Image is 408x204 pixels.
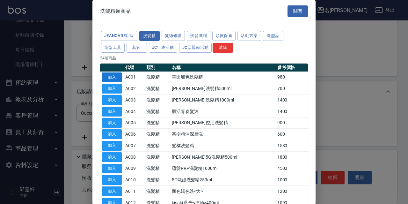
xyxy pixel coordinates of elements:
td: 洗髮精 [145,106,170,117]
td: 洗髮精 [145,185,170,197]
td: 1000 [276,174,308,185]
td: 洗髮精 [145,151,170,163]
button: 加入 [102,72,122,82]
button: 造型工具 [101,42,125,52]
button: 活動方案 [237,31,261,41]
td: 華田埔色洗髮精 [170,72,276,83]
td: 顏色矯色洗<大> [170,185,276,197]
td: 洗髮精 [145,140,170,151]
button: 加入 [102,152,122,162]
button: JeanCare店販 [101,31,137,41]
button: 髮絲修護 [162,31,185,41]
td: A011 [124,185,145,197]
th: 參考價格 [276,63,308,72]
td: A006 [124,128,145,140]
td: 1200 [276,185,308,197]
button: 護髮滋潤 [187,31,210,41]
td: 600 [276,128,308,140]
td: [PERSON_NAME]5G洗髮精500ml [170,151,276,163]
button: 加入 [102,141,122,151]
td: [PERSON_NAME]控油洗髮精 [170,117,276,129]
td: A004 [124,106,145,117]
button: 洗髮精 [139,31,160,41]
button: 加入 [102,95,122,105]
button: 其它 [127,42,147,52]
button: 加入 [102,163,122,173]
button: 加入 [102,129,122,139]
button: 加入 [102,118,122,128]
td: A007 [124,140,145,151]
p: 24 項商品 [100,55,308,61]
td: 洗髮精 [145,128,170,140]
td: 4500 [276,163,308,174]
td: 5G歐娜洗髮精250ml [170,174,276,185]
button: 清除 [213,42,233,52]
td: A001 [124,72,145,83]
th: 名稱 [170,63,276,72]
td: 1400 [276,106,308,117]
td: 洗髮精 [145,163,170,174]
button: 加入 [102,175,122,185]
span: 洗髮精類商品 [100,8,131,14]
button: JC母親節活動 [179,42,212,52]
button: 加入 [102,106,122,116]
td: A009 [124,163,145,174]
td: 洗髮精 [145,94,170,106]
td: A002 [124,83,145,94]
td: 1800 [276,151,308,163]
td: 1580 [276,140,308,151]
button: 加入 [102,186,122,196]
th: 代號 [124,63,145,72]
td: A003 [124,94,145,106]
td: 髮橘洗髮精 [170,140,276,151]
td: 蘊髮PRP洗髮精1000ml [170,163,276,174]
button: 加入 [102,84,122,94]
td: 900 [276,117,308,129]
td: 700 [276,83,308,94]
td: 肌活青春髮沐 [170,106,276,117]
td: 洗髮精 [145,174,170,185]
td: [PERSON_NAME]洗髮精1000ml [170,94,276,106]
td: 980 [276,72,308,83]
td: A005 [124,117,145,129]
td: 洗髮精 [145,83,170,94]
td: 洗髮精 [145,72,170,83]
button: JC年終活動 [149,42,177,52]
td: 茶樹精油深層洗 [170,128,276,140]
button: 頭皮保養 [212,31,236,41]
td: A010 [124,174,145,185]
button: 造型品 [263,31,283,41]
td: 1400 [276,94,308,106]
td: A008 [124,151,145,163]
button: 關閉 [288,5,308,17]
td: [PERSON_NAME]洗髮精500ml [170,83,276,94]
td: 洗髮精 [145,117,170,129]
th: 類別 [145,63,170,72]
